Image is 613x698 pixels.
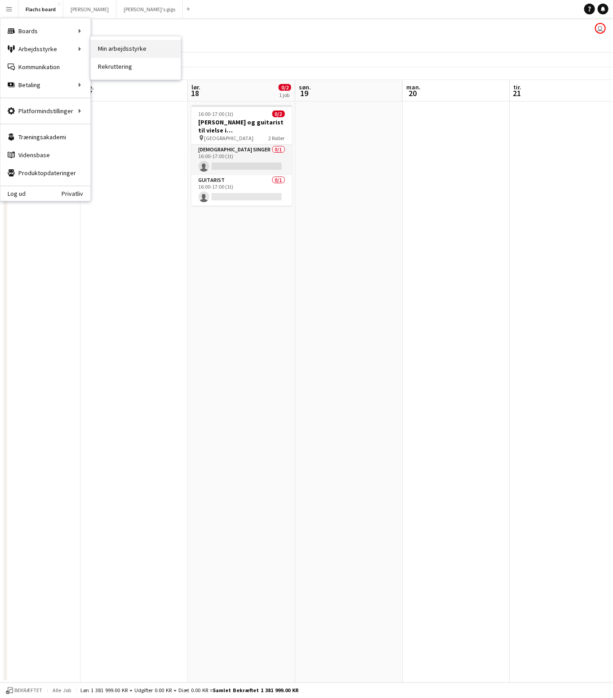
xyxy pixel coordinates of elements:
app-card-role: Guitarist0/116:00-17:00 (1t) [191,175,292,206]
a: Log ud [0,190,26,197]
span: 19 [298,88,311,98]
div: Boards [0,22,90,40]
app-job-card: 16:00-17:00 (1t)0/2[PERSON_NAME] og guitarist til vielse i [GEOGRAPHIC_DATA] [GEOGRAPHIC_DATA]2 R... [191,105,292,206]
a: Min arbejdsstyrke [91,40,181,58]
span: man. [406,83,421,91]
span: 21 [512,88,522,98]
div: 1 job [279,92,291,98]
span: Alle job [51,687,73,694]
button: [PERSON_NAME] [63,0,116,18]
div: Arbejdsstyrke [0,40,90,58]
button: Bekræftet [4,686,44,696]
span: 18 [190,88,200,98]
a: Vidensbase [0,146,90,164]
span: [GEOGRAPHIC_DATA] [204,135,254,141]
app-card-role: [DEMOGRAPHIC_DATA] Singer0/116:00-17:00 (1t) [191,145,292,175]
h3: [PERSON_NAME] og guitarist til vielse i [GEOGRAPHIC_DATA] [191,118,292,134]
span: lør. [191,83,200,91]
a: Privatliv [62,190,90,197]
div: Platformindstillinger [0,102,90,120]
span: 2 Roller [269,135,285,141]
div: Løn 1 381 999.00 KR + Udgifter 0.00 KR + Diæt 0.00 KR = [80,687,298,694]
span: 0/2 [279,84,291,91]
a: Træningsakademi [0,128,90,146]
div: Betaling [0,76,90,94]
a: Rekruttering [91,58,181,76]
span: søn. [299,83,311,91]
span: 0/2 [272,110,285,117]
app-user-avatar: Frederik Flach [595,23,606,34]
span: tir. [514,83,522,91]
a: Kommunikation [0,58,90,76]
button: Flachs board [18,0,63,18]
span: 16:00-17:00 (1t) [199,110,234,117]
button: [PERSON_NAME]'s gigs [116,0,183,18]
a: Produktopdateringer [0,164,90,182]
span: 20 [405,88,421,98]
span: Bekræftet [14,688,42,694]
span: Samlet bekræftet 1 381 999.00 KR [213,687,298,694]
